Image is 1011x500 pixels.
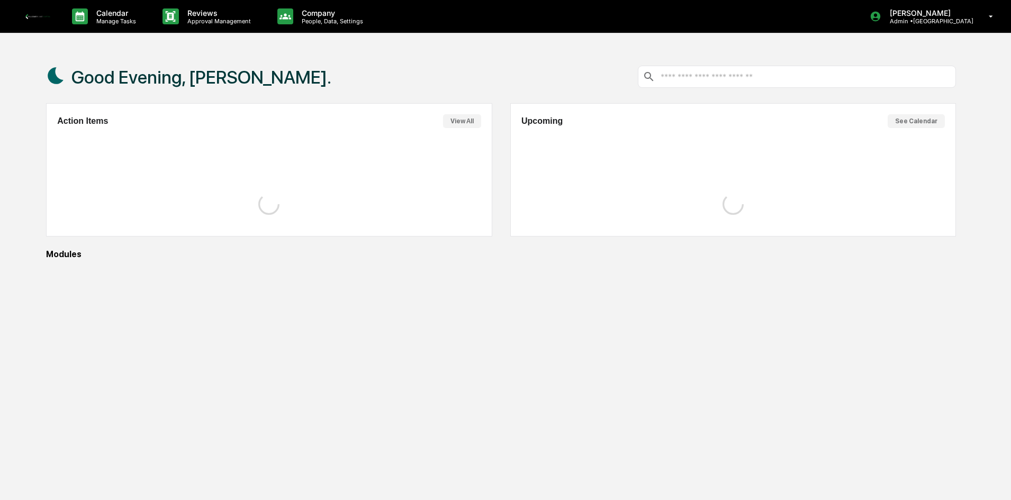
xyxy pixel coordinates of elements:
p: Reviews [179,8,256,17]
p: Calendar [88,8,141,17]
button: See Calendar [888,114,945,128]
h2: Action Items [57,116,108,126]
h2: Upcoming [521,116,563,126]
p: [PERSON_NAME] [881,8,973,17]
p: Company [293,8,368,17]
p: People, Data, Settings [293,17,368,25]
p: Approval Management [179,17,256,25]
p: Manage Tasks [88,17,141,25]
button: View All [443,114,481,128]
h1: Good Evening, [PERSON_NAME]. [71,67,331,88]
div: Modules [46,249,956,259]
p: Admin • [GEOGRAPHIC_DATA] [881,17,973,25]
img: logo [25,14,51,20]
